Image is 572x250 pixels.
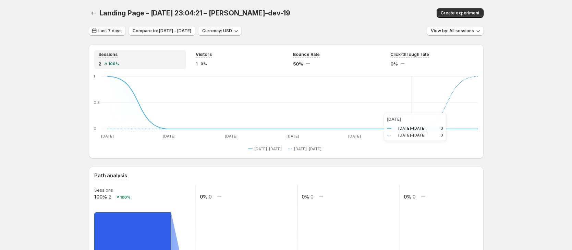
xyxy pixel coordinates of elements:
[410,134,423,139] text: [DATE]
[94,172,127,179] h3: Path analysis
[293,52,320,57] span: Bounce Rate
[441,10,479,16] span: Create experiment
[224,134,237,139] text: [DATE]
[196,52,212,57] span: Visitors
[288,145,324,153] button: [DATE]–[DATE]
[89,26,126,36] button: Last 7 days
[198,26,242,36] button: Currency: USD
[412,194,415,200] text: 0
[133,28,191,34] span: Compare to: [DATE] - [DATE]
[254,146,282,152] span: [DATE]–[DATE]
[199,194,207,200] text: 0%
[403,194,411,200] text: 0%
[286,134,299,139] text: [DATE]
[431,28,474,34] span: View by: All sessions
[120,195,130,200] text: 100%
[200,62,207,66] span: 0%
[129,26,195,36] button: Compare to: [DATE] - [DATE]
[302,194,309,200] text: 0%
[390,52,429,57] span: Click-through rate
[98,28,122,34] span: Last 7 days
[100,9,290,17] span: Landing Page - [DATE] 23:04:21 – [PERSON_NAME]-dev-19
[163,134,175,139] text: [DATE]
[293,60,303,67] span: 50%
[98,60,101,67] span: 2
[390,60,398,67] span: 0%
[311,194,314,200] text: 0
[427,26,484,36] button: View by: All sessions
[98,52,118,57] span: Sessions
[202,28,232,34] span: Currency: USD
[108,62,119,66] span: 100%
[248,145,284,153] button: [DATE]–[DATE]
[294,146,321,152] span: [DATE]–[DATE]
[196,60,198,67] span: 1
[101,134,114,139] text: [DATE]
[94,126,96,131] text: 0
[94,74,95,79] text: 1
[437,8,484,18] button: Create experiment
[208,194,211,200] text: 0
[94,100,100,105] text: 0.5
[94,194,107,200] text: 100%
[348,134,361,139] text: [DATE]
[94,188,113,193] text: Sessions
[108,194,111,200] text: 2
